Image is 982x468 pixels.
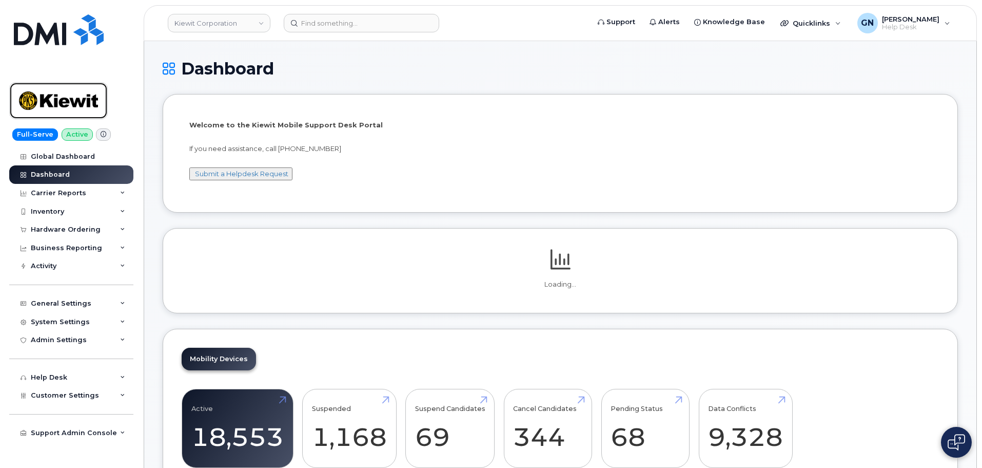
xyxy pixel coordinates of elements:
a: Submit a Helpdesk Request [195,170,288,178]
h1: Dashboard [163,60,958,78]
button: Submit a Helpdesk Request [189,167,292,180]
p: If you need assistance, call [PHONE_NUMBER] [189,144,931,154]
a: Suspend Candidates 69 [415,395,485,462]
a: Mobility Devices [182,348,256,370]
p: Welcome to the Kiewit Mobile Support Desk Portal [189,120,931,130]
a: Pending Status 68 [611,395,680,462]
a: Cancel Candidates 344 [513,395,582,462]
p: Loading... [182,280,939,289]
a: Suspended 1,168 [312,395,387,462]
a: Data Conflicts 9,328 [708,395,783,462]
a: Active 18,553 [191,395,284,462]
img: Open chat [948,434,965,451]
